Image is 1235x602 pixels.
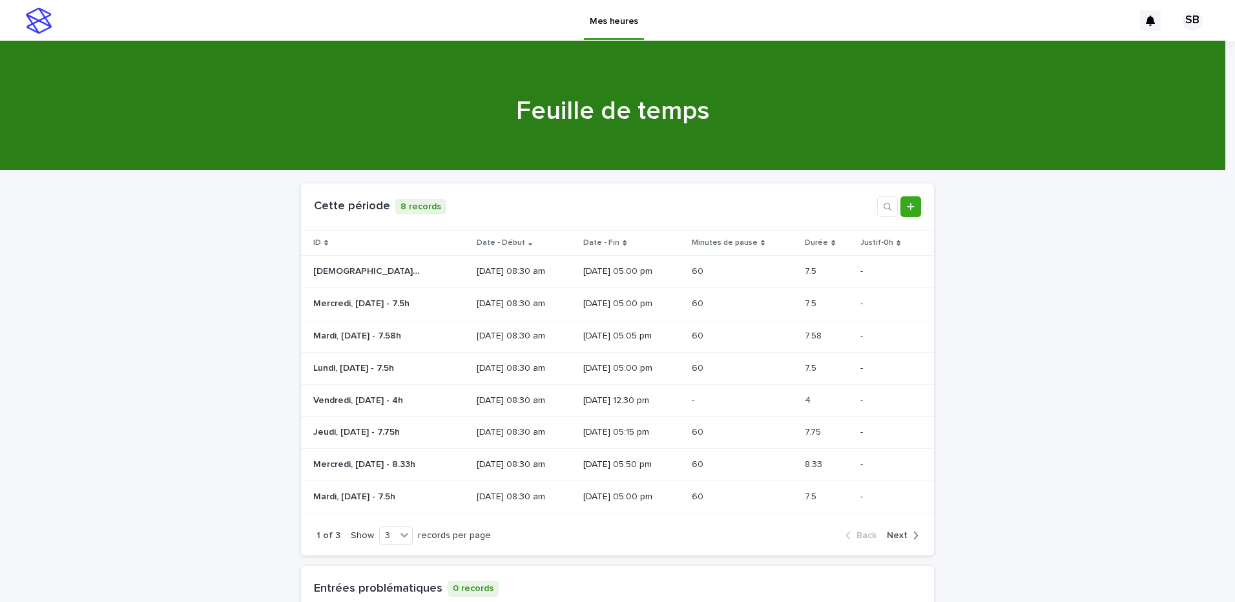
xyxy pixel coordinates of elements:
tr: Mercredi, [DATE] - 8.33hMercredi, [DATE] - 8.33h [DATE] 08:30 am[DATE] 05:50 pm6060 8.338.33 - [301,449,934,481]
p: - [860,492,921,503]
p: 7.5 [805,296,819,309]
p: - [860,459,921,470]
tr: Mardi, [DATE] - 7.58hMardi, [DATE] - 7.58h [DATE] 08:30 am[DATE] 05:05 pm6060 7.587.58 - [301,320,934,352]
p: - [860,331,921,342]
p: 60 [692,360,706,374]
tr: Vendredi, [DATE] - 4hVendredi, [DATE] - 4h [DATE] 08:30 am[DATE] 12:30 pm-- 44 - [301,384,934,417]
p: Mardi, [DATE] - 7.5h [313,489,398,503]
p: Mercredi, [DATE] - 7.5h [313,296,412,309]
p: 60 [692,489,706,503]
p: Jeudi, [DATE] - 7.75h [313,424,402,438]
tr: Mardi, [DATE] - 7.5hMardi, [DATE] - 7.5h [DATE] 08:30 am[DATE] 05:00 pm6060 7.57.5 - [301,481,934,513]
span: Back [856,531,877,540]
tr: Jeudi, [DATE] - 7.75hJeudi, [DATE] - 7.75h [DATE] 08:30 am[DATE] 05:15 pm6060 7.757.75 - [301,417,934,449]
p: 60 [692,328,706,342]
p: Durée [805,236,828,250]
p: - [860,427,921,438]
a: Add new record [900,196,921,217]
p: - [860,298,921,309]
button: Next [882,530,918,541]
p: 60 [692,457,706,470]
p: [DEMOGRAPHIC_DATA], [DATE] - 7.5h [313,264,424,277]
p: 60 [692,296,706,309]
p: - [860,395,921,406]
p: 7.58 [805,328,824,342]
h1: Cette période [314,200,390,214]
p: Minutes de pause [692,236,758,250]
tr: Mercredi, [DATE] - 7.5hMercredi, [DATE] - 7.5h [DATE] 08:30 am[DATE] 05:00 pm6060 7.57.5 - [301,288,934,320]
div: SB [1182,10,1203,31]
p: [DATE] 08:30 am [477,363,574,374]
p: [DATE] 12:30 pm [583,395,681,406]
span: Next [887,531,908,540]
p: [DATE] 05:50 pm [583,459,681,470]
p: 8.33 [805,457,825,470]
p: Justif-0h [860,236,893,250]
p: records per page [418,530,491,541]
p: [DATE] 08:30 am [477,298,574,309]
h1: Entrées problématiques [314,582,442,596]
tr: Lundi, [DATE] - 7.5hLundi, [DATE] - 7.5h [DATE] 08:30 am[DATE] 05:00 pm6060 7.57.5 - [301,352,934,384]
p: Mardi, [DATE] - 7.58h [313,328,404,342]
p: 7.5 [805,360,819,374]
p: [DATE] 08:30 am [477,395,574,406]
p: 60 [692,424,706,438]
h1: Feuille de temps [296,96,929,127]
p: [DATE] 08:30 am [477,266,574,277]
p: [DATE] 05:00 pm [583,298,681,309]
p: 7.5 [805,264,819,277]
p: [DATE] 05:00 pm [583,492,681,503]
p: - [692,393,697,406]
p: [DATE] 05:15 pm [583,427,681,438]
img: stacker-logo-s-only.png [26,8,52,34]
p: 0 records [448,581,499,597]
p: 7.5 [805,489,819,503]
p: 4 [805,393,813,406]
p: - [860,266,921,277]
p: Lundi, [DATE] - 7.5h [313,360,397,374]
tr: [DEMOGRAPHIC_DATA], [DATE] - 7.5h[DEMOGRAPHIC_DATA], [DATE] - 7.5h [DATE] 08:30 am[DATE] 05:00 pm... [301,256,934,288]
p: 60 [692,264,706,277]
p: [DATE] 08:30 am [477,427,574,438]
p: Date - Fin [583,236,619,250]
p: 8 records [395,199,446,215]
p: 7.75 [805,424,824,438]
p: [DATE] 05:00 pm [583,363,681,374]
p: Date - Début [477,236,525,250]
p: Show [351,530,374,541]
p: - [860,363,921,374]
p: [DATE] 08:30 am [477,331,574,342]
p: ID [313,236,321,250]
p: 1 of 3 [317,530,340,541]
p: [DATE] 08:30 am [477,492,574,503]
p: Mercredi, 03 Sep '25 - 8.33h [313,457,418,470]
p: [DATE] 05:05 pm [583,331,681,342]
p: [DATE] 08:30 am [477,459,574,470]
button: Back [846,530,882,541]
p: [DATE] 05:00 pm [583,266,681,277]
div: 3 [380,529,396,543]
p: Vendredi, [DATE] - 4h [313,393,406,406]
